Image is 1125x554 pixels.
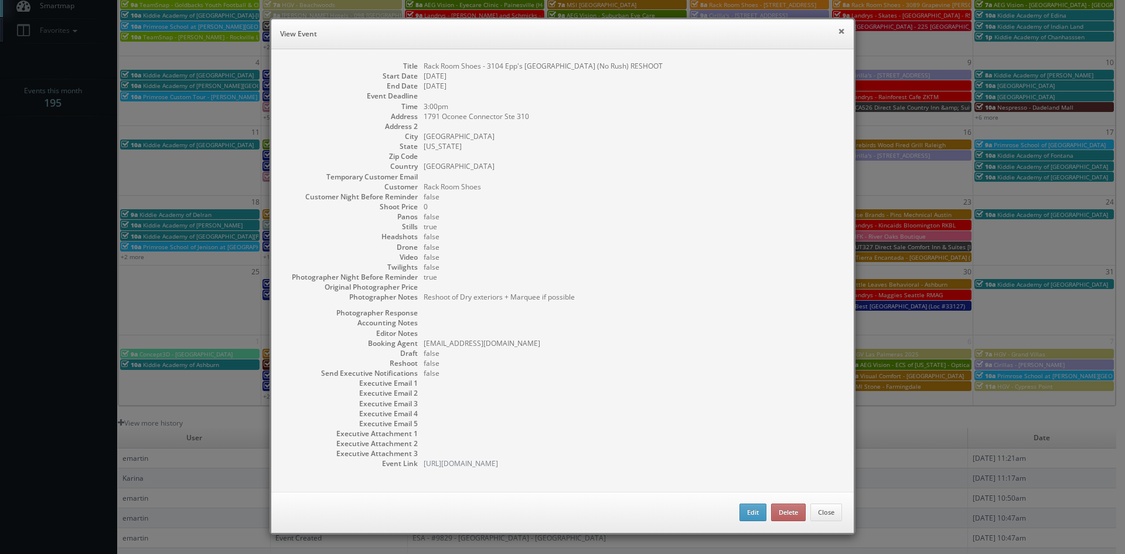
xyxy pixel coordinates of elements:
dd: Rack Room Shoes - 3104 Epp's [GEOGRAPHIC_DATA] (No Rush) RESHOOT [424,61,842,71]
dt: Temporary Customer Email [283,172,418,182]
dt: Customer [283,182,418,192]
dd: false [424,252,842,262]
dt: Executive Email 4 [283,409,418,419]
dt: Photographer Notes [283,292,418,302]
dt: Zip Code [283,151,418,161]
dt: Photographer Night Before Reminder [283,272,418,282]
dt: Title [283,61,418,71]
dt: Customer Night Before Reminder [283,192,418,202]
dd: Rack Room Shoes [424,182,842,192]
dd: 1791 Oconee Connector Ste 310 [424,111,842,121]
dd: true [424,222,842,232]
button: × [838,27,845,35]
dd: false [424,348,842,358]
dd: true [424,272,842,282]
dt: Executive Attachment 1 [283,429,418,439]
dt: Event Link [283,458,418,468]
dt: Shoot Price [283,202,418,212]
dt: Original Photographer Price [283,282,418,292]
dt: Panos [283,212,418,222]
dt: Drone [283,242,418,252]
dt: Twilights [283,262,418,272]
button: Delete [771,504,806,521]
dt: Draft [283,348,418,358]
dt: Executive Email 1 [283,378,418,388]
a: [URL][DOMAIN_NAME] [424,458,498,468]
dt: Time [283,101,418,111]
dt: Address 2 [283,121,418,131]
dd: false [424,262,842,272]
dd: false [424,232,842,242]
dd: false [424,192,842,202]
dt: Video [283,252,418,262]
button: Edit [739,504,766,521]
dd: [US_STATE] [424,141,842,151]
dt: Booking Agent [283,338,418,348]
dt: Executive Email 3 [283,399,418,409]
dt: State [283,141,418,151]
dt: Country [283,161,418,171]
pre: Reshoot of Dry exteriors + Marquee if possible [424,292,842,302]
dt: Start Date [283,71,418,81]
dt: Executive Email 5 [283,419,418,429]
dd: [GEOGRAPHIC_DATA] [424,131,842,141]
dt: Executive Email 2 [283,388,418,398]
dt: End Date [283,81,418,91]
dt: Stills [283,222,418,232]
dd: 0 [424,202,842,212]
dd: false [424,368,842,378]
dt: Accounting Notes [283,318,418,328]
dt: Address [283,111,418,121]
dt: Photographer Response [283,308,418,318]
dd: [EMAIL_ADDRESS][DOMAIN_NAME] [424,338,842,348]
dd: false [424,212,842,222]
dd: false [424,358,842,368]
dt: Headshots [283,232,418,242]
dt: Editor Notes [283,328,418,338]
dd: [GEOGRAPHIC_DATA] [424,161,842,171]
dt: Executive Attachment 2 [283,439,418,448]
dd: [DATE] [424,81,842,91]
dd: 3:00pm [424,101,842,111]
dd: false [424,242,842,252]
button: Close [810,504,842,521]
dd: [DATE] [424,71,842,81]
dt: Reshoot [283,358,418,368]
h6: View Event [280,28,845,40]
dt: Send Executive Notifications [283,368,418,378]
dt: Event Deadline [283,91,418,101]
dt: Executive Attachment 3 [283,448,418,458]
dt: City [283,131,418,141]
